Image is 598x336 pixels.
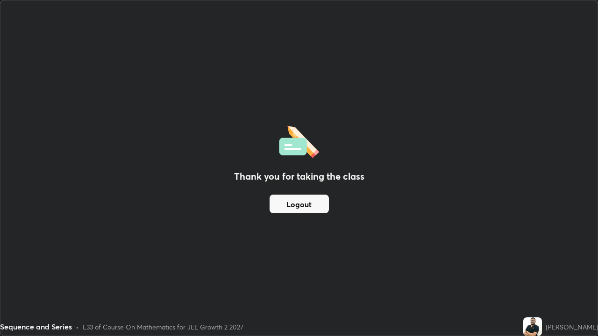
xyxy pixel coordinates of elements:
div: • [76,322,79,332]
div: L33 of Course On Mathematics for JEE Growth 2 2027 [83,322,243,332]
div: [PERSON_NAME] [546,322,598,332]
h2: Thank you for taking the class [234,169,364,183]
button: Logout [270,195,329,213]
img: offlineFeedback.1438e8b3.svg [279,123,319,158]
img: f98899dc132a48bf82b1ca03f1bb1e20.jpg [523,317,542,336]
